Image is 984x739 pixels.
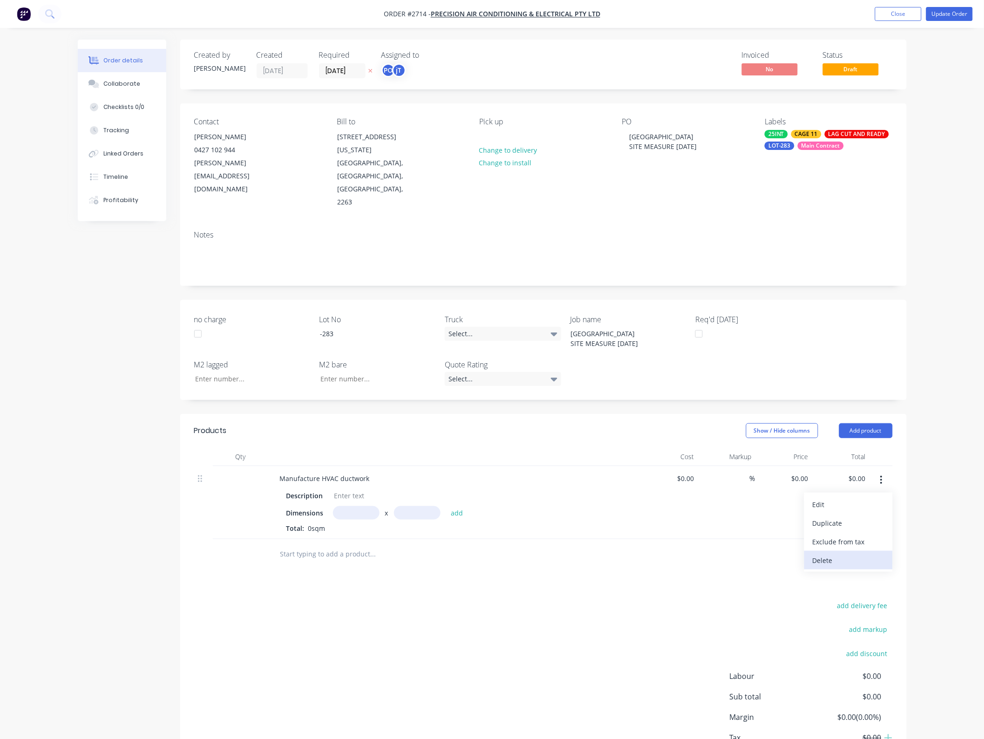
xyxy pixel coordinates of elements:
div: Invoiced [742,51,812,60]
div: Collaborate [103,80,140,88]
div: [GEOGRAPHIC_DATA] SITE MEASURE [DATE] [622,130,705,153]
span: Order #2714 - [384,10,431,19]
div: Manufacture HVAC ductwork [272,472,377,485]
button: Checklists 0/0 [78,95,166,119]
button: Order details [78,49,166,72]
span: Total: [286,524,305,533]
div: Cost [641,447,699,466]
button: Linked Orders [78,142,166,165]
button: Exclude from tax [804,532,893,551]
div: Main Contract [798,142,844,150]
span: % [750,473,755,484]
button: Change to install [474,156,536,169]
button: Duplicate [804,514,893,532]
button: add delivery fee [833,599,893,612]
label: Req'd [DATE] [695,314,812,325]
span: x [385,508,388,518]
button: Profitability [78,189,166,212]
div: Labels [765,117,892,126]
div: 25INT [765,130,788,138]
button: add [446,507,468,519]
input: Start typing to add a product... [280,545,466,563]
button: Show / Hide columns [746,423,818,438]
div: CAGE 11 [791,130,821,138]
div: Order details [103,56,143,65]
div: jT [392,63,406,77]
div: [PERSON_NAME][EMAIL_ADDRESS][DOMAIN_NAME] [195,156,272,196]
div: [STREET_ADDRESS][US_STATE][GEOGRAPHIC_DATA], [GEOGRAPHIC_DATA], [GEOGRAPHIC_DATA], 2263 [329,130,422,209]
span: $0.00 ( 0.00 %) [812,712,881,723]
div: [PERSON_NAME]0427 102 944[PERSON_NAME][EMAIL_ADDRESS][DOMAIN_NAME] [187,130,280,196]
div: Created by [194,51,245,60]
button: Delete [804,551,893,570]
button: Timeline [78,165,166,189]
div: LOT-283 [765,142,794,150]
label: M2 lagged [194,359,311,370]
button: Collaborate [78,72,166,95]
button: Update Order [926,7,973,21]
div: Exclude from tax [813,535,884,549]
div: Price [755,447,813,466]
div: Profitability [103,196,138,204]
div: Pick up [479,117,607,126]
div: Markup [698,447,755,466]
div: Timeline [103,173,128,181]
div: [PERSON_NAME] [195,130,272,143]
div: [GEOGRAPHIC_DATA], [GEOGRAPHIC_DATA], [GEOGRAPHIC_DATA], 2263 [337,156,414,209]
button: Change to delivery [474,143,542,156]
button: Edit [804,495,893,514]
div: Linked Orders [103,149,143,158]
span: Sub total [730,692,813,703]
div: Contact [194,117,322,126]
div: Created [257,51,308,60]
div: Products [194,425,227,436]
div: Notes [194,231,893,239]
div: 0427 102 944 [195,143,272,156]
label: Truck [445,314,561,325]
div: Duplicate [813,516,884,530]
button: Add product [839,423,893,438]
div: Select... [445,372,561,386]
span: $0.00 [812,692,881,703]
div: Delete [813,554,884,567]
div: Required [319,51,370,60]
input: Enter number... [312,372,435,386]
div: [STREET_ADDRESS][US_STATE] [337,130,414,156]
span: $0.00 [812,671,881,682]
input: Enter number... [187,372,310,386]
span: Draft [823,63,879,75]
label: Job name [570,314,686,325]
img: Factory [17,7,31,21]
label: Lot No [319,314,436,325]
a: Precision Air Conditioning & Electrical Pty Ltd [431,10,600,19]
div: -283 [312,327,429,340]
span: Margin [730,712,813,723]
div: [PERSON_NAME] [194,63,245,73]
div: Edit [813,498,884,511]
button: add discount [842,647,893,660]
div: Qty [213,447,269,466]
div: Assigned to [381,51,475,60]
div: PO [381,63,395,77]
div: Select... [445,327,561,341]
button: Tracking [78,119,166,142]
span: No [742,63,798,75]
div: Total [812,447,869,466]
div: Bill to [337,117,464,126]
div: Status [823,51,893,60]
div: Checklists 0/0 [103,103,144,111]
span: Dimensions [286,508,324,518]
label: Quote Rating [445,359,561,370]
button: POjT [381,63,406,77]
label: no charge [194,314,311,325]
div: PO [622,117,750,126]
span: Labour [730,671,813,682]
button: add markup [845,623,893,636]
span: 0sqm [305,524,329,533]
div: Description [283,489,327,502]
div: [GEOGRAPHIC_DATA] SITE MEASURE [DATE] [563,327,680,350]
button: Close [875,7,922,21]
div: Tracking [103,126,129,135]
div: LAG CUT AND READY [825,130,889,138]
